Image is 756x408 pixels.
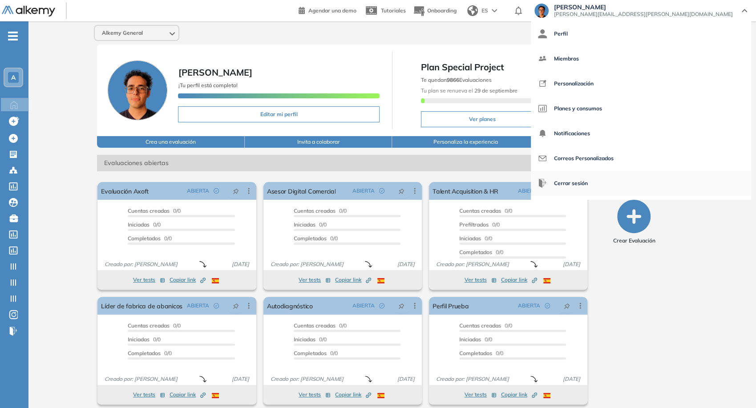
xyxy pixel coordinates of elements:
button: Onboarding [413,1,457,20]
span: Cuentas creadas [128,322,170,329]
button: pushpin [226,299,246,313]
span: 0/0 [128,221,161,228]
span: ABIERTA [187,187,209,195]
a: Notificaciones [538,123,744,144]
span: 0/0 [459,350,503,356]
a: Perfil [538,23,744,44]
span: [DATE] [559,375,584,383]
a: Miembros [538,48,744,69]
span: Cuentas creadas [128,207,170,214]
img: ESP [212,393,219,398]
span: Copiar link [501,391,537,399]
span: pushpin [398,187,404,194]
span: Completados [459,350,492,356]
span: 0/0 [294,336,327,343]
button: Ver planes [421,111,543,127]
span: Iniciadas [128,221,150,228]
span: Creado por: [PERSON_NAME] [267,260,347,268]
span: Iniciadas [459,235,481,242]
img: icon [538,54,547,63]
span: Miembros [554,48,579,69]
span: Alkemy General [102,29,143,36]
span: [PERSON_NAME] [554,4,733,11]
img: arrow [492,9,497,12]
span: Cuentas creadas [294,322,336,329]
button: Copiar link [335,389,371,400]
span: [DATE] [228,260,253,268]
span: check-circle [379,303,384,308]
img: icon [538,104,547,113]
span: Correos Personalizados [554,148,614,169]
span: 0/0 [128,235,172,242]
button: pushpin [226,184,246,198]
span: 0/0 [128,322,181,329]
button: Ver tests [133,389,165,400]
span: check-circle [214,188,219,194]
a: Agendar una demo [299,4,356,15]
span: 0/0 [294,235,338,242]
span: Completados [128,350,161,356]
img: ESP [377,278,384,283]
span: ABIERTA [187,302,209,310]
span: Completados [459,249,492,255]
span: [DATE] [228,375,253,383]
span: ABIERTA [518,302,540,310]
span: ¡Tu perfil está completo! [178,82,237,89]
button: Ver tests [465,389,497,400]
span: ABIERTA [352,187,375,195]
img: ESP [212,278,219,283]
span: ABIERTA [518,187,540,195]
span: 0/0 [459,322,512,329]
button: Crear Evaluación [613,200,655,245]
button: Crea una evaluación [97,136,245,148]
img: icon [538,79,547,88]
a: Personalización [538,73,744,94]
span: Planes y consumos [554,98,602,119]
img: ESP [543,278,550,283]
a: Evaluación Axoft [101,182,149,200]
img: icon [538,179,547,188]
span: 0/0 [459,336,492,343]
span: check-circle [545,303,550,308]
span: Completados [294,350,327,356]
span: Notificaciones [554,123,590,144]
span: 0/0 [459,221,500,228]
span: 0/0 [294,221,327,228]
span: [DATE] [559,260,584,268]
span: Agendar una demo [308,7,356,14]
button: Ver tests [299,275,331,285]
span: ABIERTA [352,302,375,310]
span: 0/0 [294,207,347,214]
span: Cuentas creadas [459,322,501,329]
span: Tu plan se renueva el [421,87,517,94]
button: Invita a colaborar [245,136,392,148]
span: Iniciadas [459,336,481,343]
button: Cerrar sesión [538,173,588,194]
span: Creado por: [PERSON_NAME] [433,375,513,383]
button: pushpin [557,299,577,313]
span: Copiar link [501,276,537,284]
span: 0/0 [128,350,172,356]
img: icon [538,29,547,38]
a: Talent Acquisition & HR [433,182,498,200]
span: check-circle [379,188,384,194]
button: Copiar link [170,275,206,285]
button: Ver tests [465,275,497,285]
span: Cerrar sesión [554,173,588,194]
img: ESP [377,393,384,398]
span: Creado por: [PERSON_NAME] [101,260,181,268]
a: Perfil Prueba [433,297,469,315]
span: 0/0 [459,249,503,255]
img: Foto de perfil [108,61,167,120]
span: Perfil [554,23,568,44]
span: 0/0 [459,235,492,242]
span: 0/0 [294,322,347,329]
span: Iniciadas [128,336,150,343]
button: Ver tests [299,389,331,400]
button: pushpin [392,184,411,198]
span: Plan Special Project [421,61,675,74]
a: Líder de fabrica de abanicos [101,297,182,315]
span: pushpin [564,302,570,309]
span: ES [481,7,488,15]
span: [DATE] [394,375,418,383]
